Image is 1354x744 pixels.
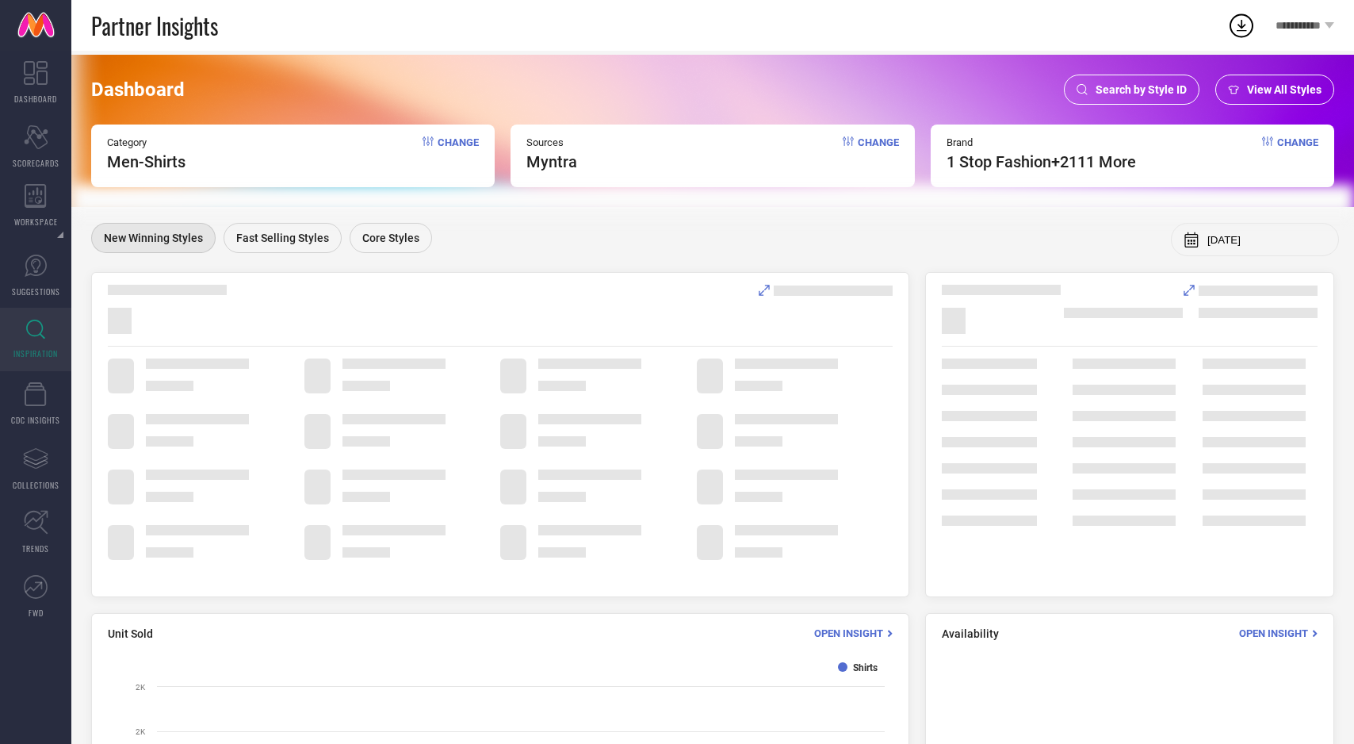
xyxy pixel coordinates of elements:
[236,232,329,244] span: Fast Selling Styles
[108,627,153,640] span: Unit Sold
[13,479,59,491] span: COLLECTIONS
[136,683,146,692] text: 2K
[12,286,60,297] span: SUGGESTIONS
[814,626,893,641] div: Open Insight
[526,136,577,148] span: Sources
[853,662,878,673] text: Shirts
[947,152,1136,171] span: 1 stop fashion +2111 More
[759,285,893,296] div: Analyse
[438,136,479,171] span: Change
[11,414,60,426] span: CDC INSIGHTS
[1239,626,1318,641] div: Open Insight
[1207,234,1326,246] input: Select month
[136,727,146,736] text: 2K
[13,157,59,169] span: SCORECARDS
[13,347,58,359] span: INSPIRATION
[1184,285,1318,296] div: Analyse
[14,93,57,105] span: DASHBOARD
[947,136,1136,148] span: Brand
[362,232,419,244] span: Core Styles
[107,136,186,148] span: Category
[858,136,899,171] span: Change
[814,627,883,639] span: Open Insight
[22,543,49,554] span: TRENDS
[29,607,44,619] span: FWD
[1096,83,1187,96] span: Search by Style ID
[14,216,58,228] span: WORKSPACE
[1247,83,1321,96] span: View All Styles
[91,10,218,42] span: Partner Insights
[104,232,203,244] span: New Winning Styles
[107,152,186,171] span: Men-Shirts
[1227,11,1256,40] div: Open download list
[1239,627,1308,639] span: Open Insight
[91,79,185,101] span: Dashboard
[1277,136,1318,171] span: Change
[942,627,999,640] span: Availability
[526,152,577,171] span: myntra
